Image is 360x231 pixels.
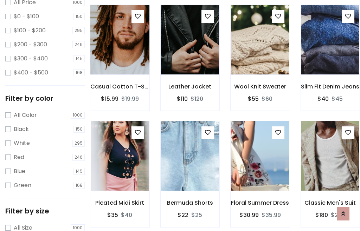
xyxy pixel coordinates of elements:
[14,111,37,119] label: All Color
[14,54,48,63] label: $300 - $400
[121,211,132,219] del: $40
[90,83,149,90] h6: Casual Cotton T-Shirt
[239,212,259,218] h6: $30.99
[72,140,85,147] span: 295
[14,181,31,190] label: Green
[14,12,39,21] label: $0 - $100
[72,27,85,34] span: 295
[177,95,188,102] h6: $110
[14,26,46,35] label: $100 - $200
[315,212,328,218] h6: $180
[5,207,85,215] h5: Filter by size
[72,154,85,161] span: 246
[332,95,343,103] del: $45
[248,95,259,102] h6: $55
[107,212,118,218] h6: $35
[73,55,85,62] span: 145
[90,199,149,206] h6: Pleated Midi Skirt
[231,199,290,206] h6: Floral Summer Dress
[14,153,24,161] label: Red
[5,94,85,103] h5: Filter by color
[14,68,48,77] label: $400 - $500
[14,139,30,147] label: White
[101,95,118,102] h6: $15.99
[262,95,272,103] del: $60
[231,83,290,90] h6: Wool Knit Sweater
[14,40,47,49] label: $200 - $300
[161,83,220,90] h6: Leather Jacket
[301,83,360,90] h6: Slim Fit Denim Jeans
[73,182,85,189] span: 168
[73,69,85,76] span: 168
[121,95,139,103] del: $19.99
[317,95,329,102] h6: $40
[73,126,85,133] span: 150
[72,41,85,48] span: 246
[178,212,188,218] h6: $22
[301,199,360,206] h6: Classic Men's Suit
[14,167,25,176] label: Blue
[14,125,29,133] label: Black
[262,211,281,219] del: $35.99
[331,211,345,219] del: $200
[191,95,203,103] del: $120
[161,199,220,206] h6: Bermuda Shorts
[73,13,85,20] span: 150
[71,112,85,119] span: 1000
[73,168,85,175] span: 145
[191,211,202,219] del: $25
